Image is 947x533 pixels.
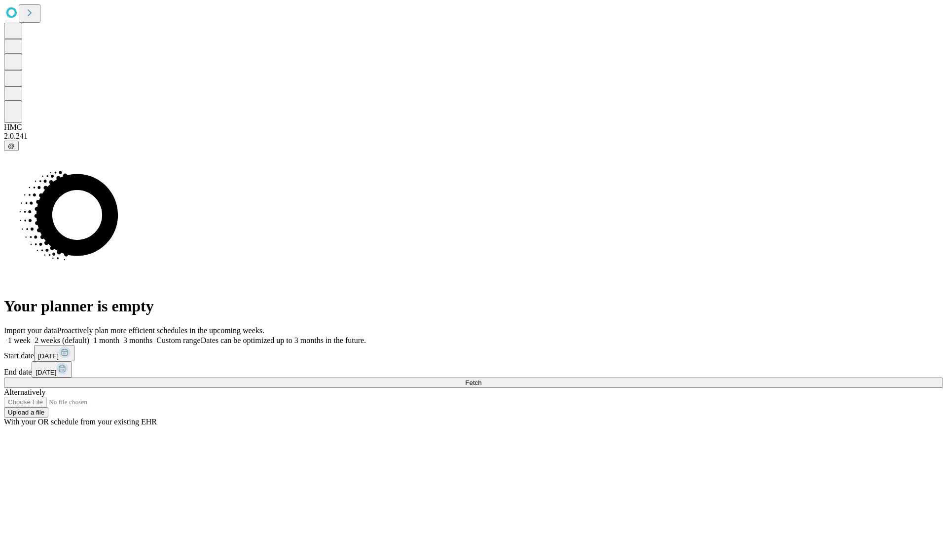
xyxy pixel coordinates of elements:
[4,326,57,335] span: Import your data
[4,418,157,426] span: With your OR schedule from your existing EHR
[465,379,481,386] span: Fetch
[4,132,943,141] div: 2.0.241
[4,388,45,396] span: Alternatively
[8,142,15,150] span: @
[4,297,943,315] h1: Your planner is empty
[123,336,152,344] span: 3 months
[8,336,31,344] span: 1 week
[4,123,943,132] div: HMC
[4,407,48,418] button: Upload a file
[156,336,200,344] span: Custom range
[4,345,943,361] div: Start date
[93,336,119,344] span: 1 month
[32,361,72,378] button: [DATE]
[57,326,264,335] span: Proactively plan more efficient schedules in the upcoming weeks.
[4,361,943,378] div: End date
[4,378,943,388] button: Fetch
[34,345,74,361] button: [DATE]
[4,141,19,151] button: @
[38,352,59,360] span: [DATE]
[201,336,366,344] span: Dates can be optimized up to 3 months in the future.
[35,336,89,344] span: 2 weeks (default)
[36,369,56,376] span: [DATE]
